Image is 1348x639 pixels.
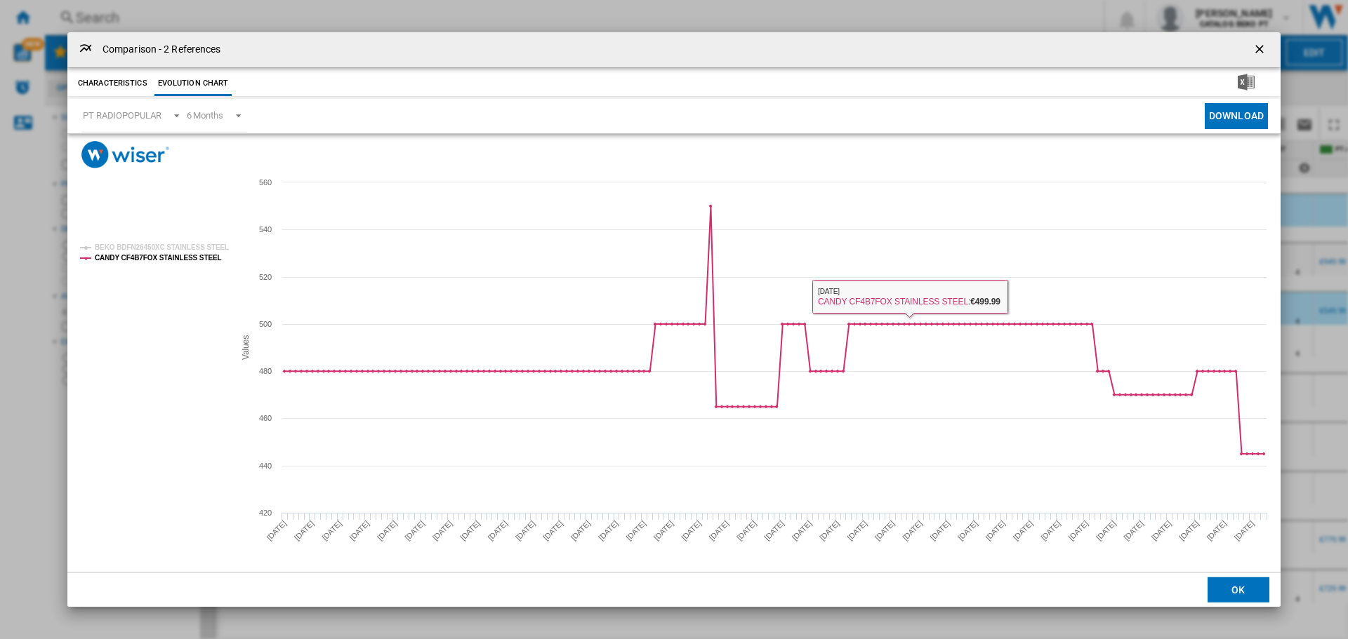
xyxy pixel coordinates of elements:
tspan: [DATE] [762,519,786,542]
tspan: [DATE] [791,519,814,542]
tspan: [DATE] [1095,519,1118,542]
div: PT RADIOPOPULAR [83,110,161,121]
button: getI18NText('BUTTONS.CLOSE_DIALOG') [1247,36,1275,64]
tspan: [DATE] [569,519,593,542]
tspan: [DATE] [624,519,647,542]
tspan: 440 [259,462,272,470]
button: Download in Excel [1215,71,1277,96]
tspan: [DATE] [265,519,288,542]
tspan: [DATE] [458,519,482,542]
tspan: [DATE] [873,519,897,542]
tspan: [DATE] [901,519,924,542]
tspan: [DATE] [956,519,979,542]
tspan: [DATE] [1039,519,1062,542]
tspan: [DATE] [1177,519,1201,542]
tspan: 500 [259,320,272,328]
tspan: [DATE] [320,519,343,542]
tspan: [DATE] [514,519,537,542]
tspan: [DATE] [348,519,371,542]
ng-md-icon: getI18NText('BUTTONS.CLOSE_DIALOG') [1253,42,1269,59]
tspan: [DATE] [845,519,868,542]
button: Download [1205,103,1268,129]
tspan: 480 [259,367,272,375]
tspan: CANDY CF4B7FOX STAINLESS STEEL [95,254,222,262]
tspan: [DATE] [403,519,426,542]
tspan: BEKO BDFN26450XC STAINLESS STEEL [95,243,229,251]
tspan: [DATE] [1150,519,1173,542]
tspan: [DATE] [376,519,399,542]
tspan: [DATE] [1012,519,1035,542]
tspan: [DATE] [984,519,1007,542]
md-dialog: Product popup [67,32,1281,607]
tspan: [DATE] [1066,519,1090,542]
h4: Comparison - 2 References [95,43,221,57]
tspan: [DATE] [652,519,675,542]
tspan: 420 [259,509,272,517]
tspan: [DATE] [486,519,509,542]
tspan: [DATE] [818,519,841,542]
button: Evolution chart [154,71,232,96]
tspan: [DATE] [597,519,620,542]
button: Characteristics [74,71,151,96]
tspan: [DATE] [735,519,758,542]
tspan: [DATE] [293,519,316,542]
tspan: [DATE] [1122,519,1145,542]
button: OK [1208,577,1269,603]
tspan: 560 [259,178,272,187]
tspan: 540 [259,225,272,234]
tspan: Values [241,335,251,360]
tspan: [DATE] [1233,519,1256,542]
img: logo_wiser_300x94.png [81,141,169,168]
tspan: [DATE] [1205,519,1228,542]
tspan: [DATE] [680,519,703,542]
tspan: [DATE] [707,519,730,542]
tspan: 460 [259,414,272,422]
tspan: [DATE] [929,519,952,542]
tspan: [DATE] [541,519,564,542]
tspan: 520 [259,273,272,281]
img: excel-24x24.png [1238,74,1255,90]
div: 6 Months [187,110,223,121]
tspan: [DATE] [431,519,454,542]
